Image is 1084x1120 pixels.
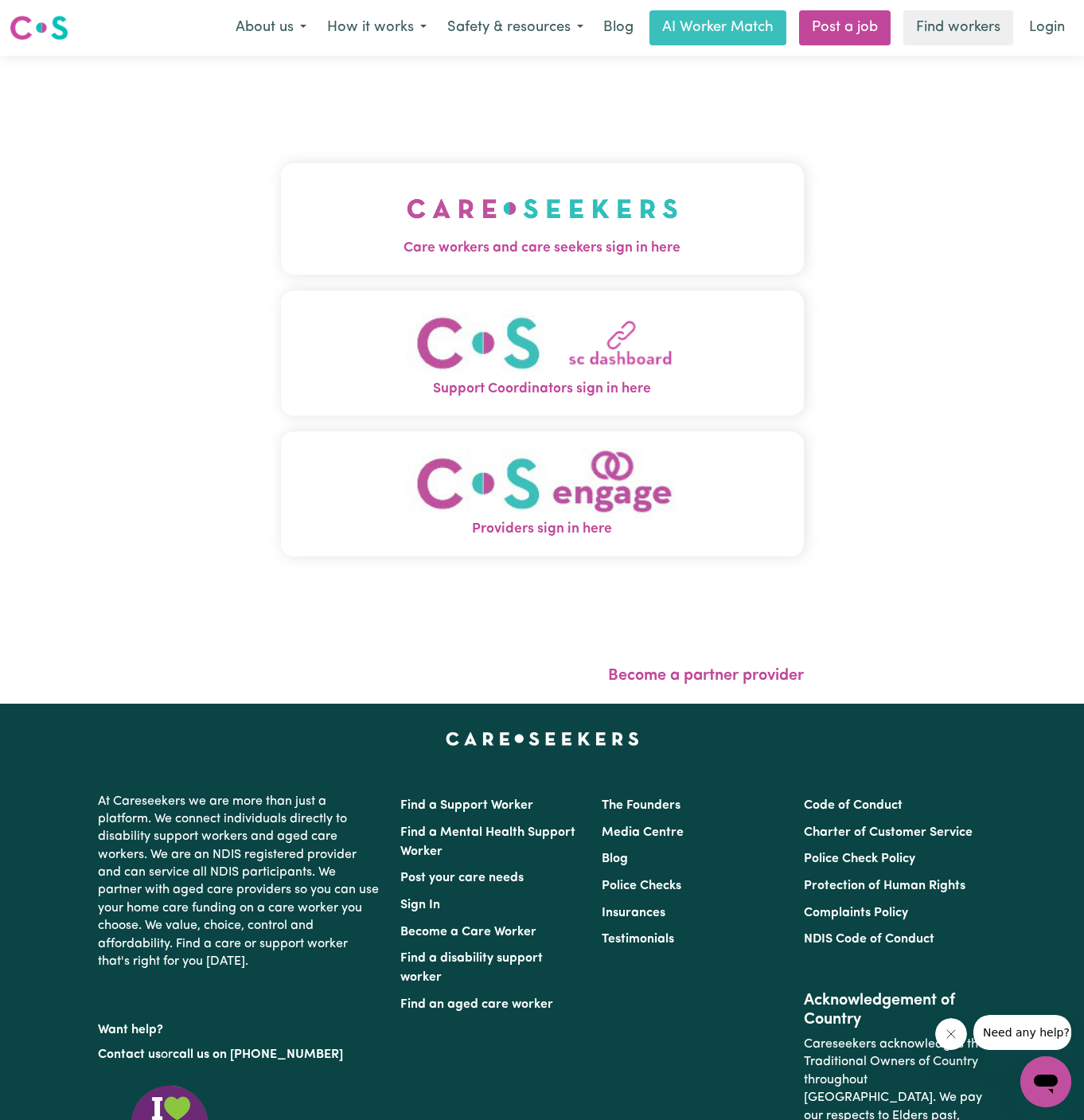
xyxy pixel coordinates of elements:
[602,907,665,919] a: Insurances
[400,826,575,858] a: Find a Mental Health Support Worker
[437,11,594,45] button: Safety & resources
[799,10,891,45] a: Post a job
[602,853,628,865] a: Blog
[98,1048,161,1061] a: Contact us
[649,10,786,45] a: AI Worker Match
[281,238,804,259] span: Care workers and care seekers sign in here
[10,10,68,46] a: Careseekers logo
[602,880,681,892] a: Police Checks
[281,431,804,556] button: Providers sign in here
[400,926,536,939] a: Become a Care Worker
[281,163,804,275] button: Care workers and care seekers sign in here
[400,952,543,984] a: Find a disability support worker
[602,933,674,946] a: Testimonials
[400,899,440,911] a: Sign In
[400,799,533,812] a: Find a Support Worker
[400,998,553,1011] a: Find an aged care worker
[173,1048,343,1061] a: call us on [PHONE_NUMBER]
[804,826,973,839] a: Charter of Customer Service
[281,291,804,416] button: Support Coordinators sign in here
[594,10,643,45] a: Blog
[225,11,317,45] button: About us
[10,14,68,42] img: Careseekers logo
[281,519,804,540] span: Providers sign in here
[804,799,903,812] a: Code of Conduct
[804,991,986,1029] h2: Acknowledgement of Country
[608,668,804,684] a: Become a partner provider
[1020,1056,1071,1107] iframe: Button to launch messaging window
[98,786,381,978] p: At Careseekers we are more than just a platform. We connect individuals directly to disability su...
[804,880,965,892] a: Protection of Human Rights
[1020,10,1074,45] a: Login
[98,1040,381,1070] p: or
[317,11,437,45] button: How it works
[804,907,908,919] a: Complaints Policy
[804,933,934,946] a: NDIS Code of Conduct
[804,853,915,865] a: Police Check Policy
[602,799,680,812] a: The Founders
[281,379,804,400] span: Support Coordinators sign in here
[98,1015,381,1039] p: Want help?
[903,10,1013,45] a: Find workers
[400,872,524,884] a: Post your care needs
[602,826,684,839] a: Media Centre
[446,732,639,745] a: Careseekers home page
[973,1015,1071,1050] iframe: Message from company
[935,1018,967,1050] iframe: Close message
